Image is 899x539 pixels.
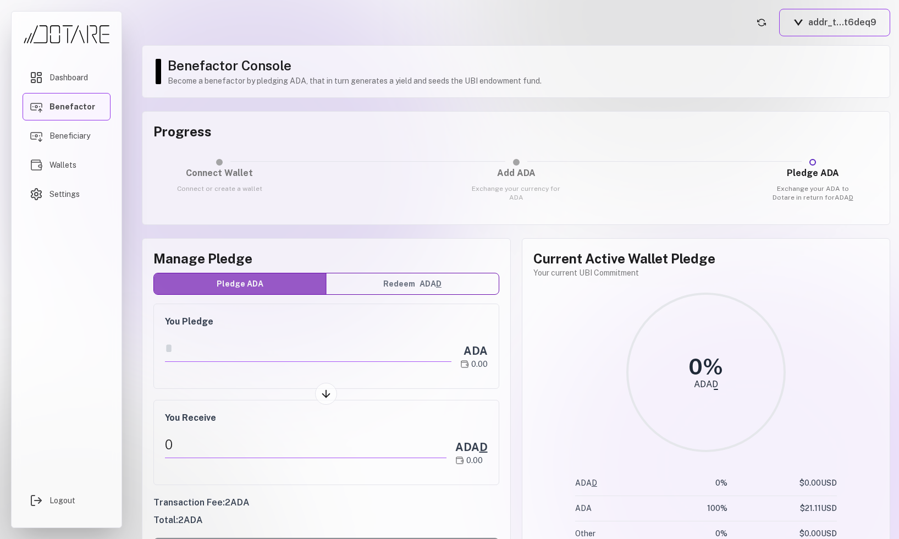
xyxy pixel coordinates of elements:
[168,57,879,74] h1: Benefactor Console
[436,279,442,288] span: D
[30,158,43,172] img: Wallets
[168,75,879,86] p: Become a benefactor by pledging ADA, that in turn generates a yield and seeds the UBI endowment f...
[153,250,499,267] h2: Manage Pledge
[575,496,635,521] td: ADA
[23,25,111,44] img: Dotare Logo
[420,278,442,290] span: ADA
[165,411,488,425] h3: You Receive
[153,514,499,527] div: Total: 2 ADA
[49,130,90,141] span: Beneficiary
[533,250,879,267] h2: Current Active Wallet Pledge
[154,273,326,294] button: Pledge ADA
[30,100,43,113] img: Benefactor
[765,167,860,180] h3: Pledge ADA
[736,496,837,521] td: $ 21.11 USD
[779,9,890,36] button: addr_t...t6deq9
[765,184,860,202] p: Exchange your ADA to Dotare in return for
[49,159,76,170] span: Wallets
[736,471,837,496] td: $ 0.00 USD
[469,184,564,202] p: Exchange your currency for ADA
[849,194,853,201] span: D
[835,194,853,201] span: ADA
[165,315,488,328] h3: You Pledge
[688,356,723,378] div: 0 %
[49,72,88,83] span: Dashboard
[153,496,499,509] div: Transaction Fee: 2 ADA
[793,19,804,26] img: Vespr logo
[533,267,879,278] p: Your current UBI Commitment
[460,360,469,369] img: ADA
[455,456,464,465] img: ADAD
[172,184,267,193] p: Connect or create a wallet
[49,101,95,112] span: Benefactor
[479,441,488,454] span: D
[172,167,267,180] h3: Connect Wallet
[320,388,332,400] img: Arrow
[634,471,736,496] td: 0 %
[592,479,597,487] span: D
[165,431,446,458] div: 0
[575,479,597,487] span: ADA
[153,123,879,140] h3: Progress
[460,359,488,370] div: 0.00
[469,167,564,180] h3: Add ADA
[460,343,488,359] div: ADA
[30,129,43,142] img: Beneficiary
[49,495,75,506] span: Logout
[753,14,770,31] button: Refresh account status
[694,380,718,389] div: ADAD
[326,273,498,294] button: RedeemADAD
[49,189,80,200] span: Settings
[455,441,488,454] span: ADA
[634,496,736,521] td: 100 %
[455,455,488,466] div: 0.00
